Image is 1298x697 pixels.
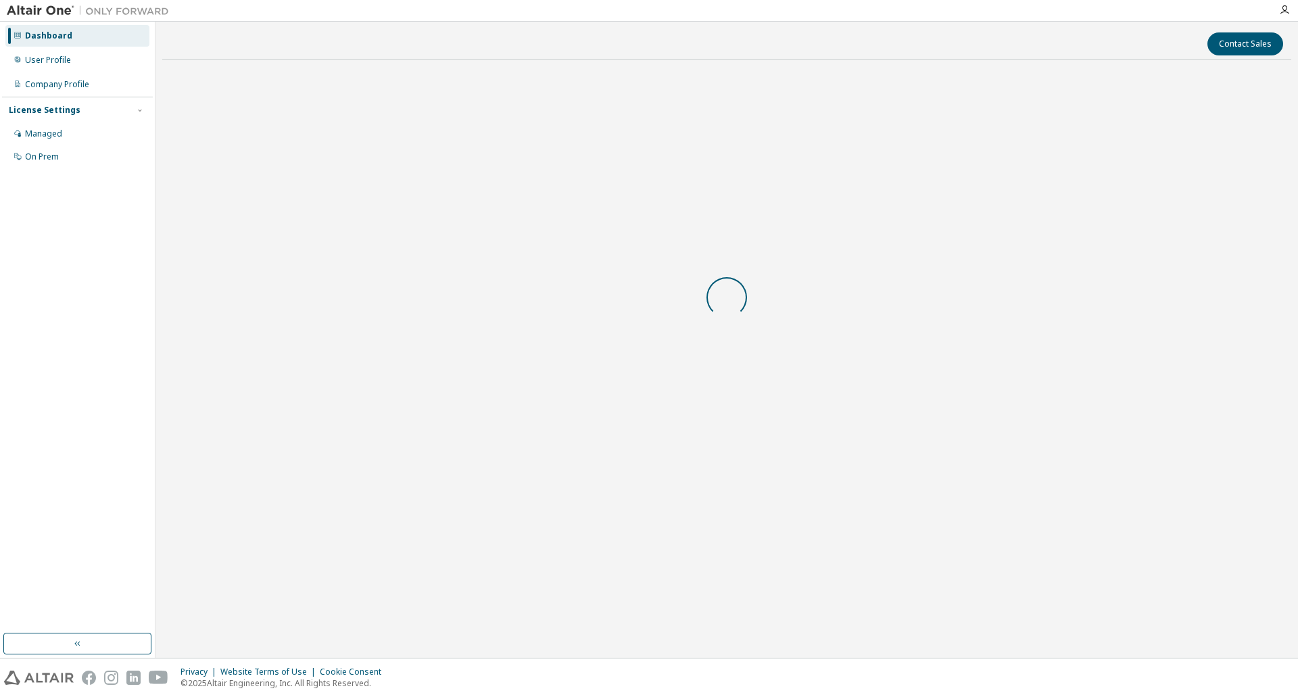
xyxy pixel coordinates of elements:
div: Cookie Consent [320,667,389,677]
img: instagram.svg [104,671,118,685]
img: Altair One [7,4,176,18]
div: Privacy [181,667,220,677]
div: Managed [25,128,62,139]
img: youtube.svg [149,671,168,685]
div: Dashboard [25,30,72,41]
button: Contact Sales [1207,32,1283,55]
img: linkedin.svg [126,671,141,685]
div: License Settings [9,105,80,116]
div: On Prem [25,151,59,162]
img: altair_logo.svg [4,671,74,685]
div: User Profile [25,55,71,66]
div: Company Profile [25,79,89,90]
div: Website Terms of Use [220,667,320,677]
img: facebook.svg [82,671,96,685]
p: © 2025 Altair Engineering, Inc. All Rights Reserved. [181,677,389,689]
